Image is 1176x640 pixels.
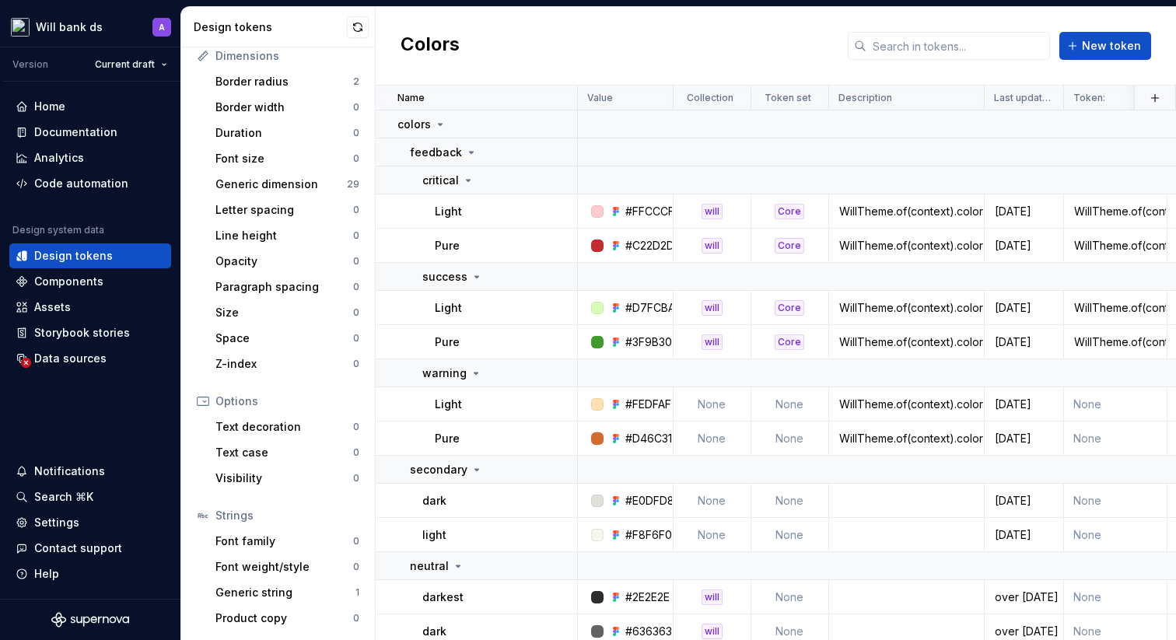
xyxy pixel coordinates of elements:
[985,334,1063,350] div: [DATE]
[209,414,366,439] a: Text decoration0
[1073,92,1105,104] p: Token:
[9,536,171,561] button: Contact support
[215,356,353,372] div: Z-index
[209,529,366,554] a: Font family0
[422,493,446,509] p: dark
[985,624,1063,639] div: over [DATE]
[397,117,431,132] p: colors
[353,358,359,370] div: 0
[9,243,171,268] a: Design tokens
[985,493,1063,509] div: [DATE]
[1065,300,1165,316] div: WillTheme.of(context).colors.feedback.successLight
[34,351,107,366] div: Data sources
[353,152,359,165] div: 0
[9,484,171,509] button: Search ⌘K
[435,300,462,316] p: Light
[674,518,751,552] td: None
[355,586,359,599] div: 1
[702,300,723,316] div: will
[1065,238,1165,254] div: WillTheme.of(context).colors.feedback.criticalPure
[209,121,366,145] a: Duration0
[1082,38,1141,54] span: New token
[353,612,359,624] div: 0
[751,580,829,614] td: None
[215,254,353,269] div: Opacity
[625,431,672,446] div: #D46C31
[9,561,171,586] button: Help
[12,58,48,71] div: Version
[34,515,79,530] div: Settings
[830,238,983,254] div: WillTheme.of(context).colors.feedback.criticalPure
[353,306,359,319] div: 0
[9,510,171,535] a: Settings
[625,493,674,509] div: #E0DFD8
[209,326,366,351] a: Space0
[985,397,1063,412] div: [DATE]
[1065,204,1165,219] div: WillTheme.of(context).colors.feedback.criticalLight
[1065,334,1165,350] div: WillTheme.of(context).colors.feedback.successPure
[215,202,353,218] div: Letter spacing
[194,19,347,35] div: Design tokens
[353,561,359,573] div: 0
[353,281,359,293] div: 0
[830,397,983,412] div: WillTheme.of(context).colors.feedback.warningLight
[830,204,983,219] div: WillTheme.of(context).colors.feedback.criticalLight
[9,295,171,320] a: Assets
[702,238,723,254] div: will
[353,204,359,216] div: 0
[34,176,128,191] div: Code automation
[1064,518,1167,552] td: None
[209,249,366,274] a: Opacity0
[775,204,804,219] div: Core
[9,320,171,345] a: Storybook stories
[702,624,723,639] div: will
[215,177,347,192] div: Generic dimension
[9,171,171,196] a: Code automation
[353,255,359,268] div: 0
[422,624,446,639] p: dark
[410,558,449,574] p: neutral
[3,10,177,44] button: Will bank dsA
[209,95,366,120] a: Border width0
[353,472,359,484] div: 0
[397,92,425,104] p: Name
[34,489,93,505] div: Search ⌘K
[34,540,122,556] div: Contact support
[34,325,130,341] div: Storybook stories
[215,533,353,549] div: Font family
[985,589,1063,605] div: over [DATE]
[215,125,353,141] div: Duration
[209,300,366,325] a: Size0
[9,145,171,170] a: Analytics
[353,101,359,114] div: 0
[985,238,1063,254] div: [DATE]
[422,365,467,381] p: warning
[353,75,359,88] div: 2
[209,146,366,171] a: Font size0
[209,466,366,491] a: Visibility0
[215,151,353,166] div: Font size
[36,19,103,35] div: Will bank ds
[9,120,171,145] a: Documentation
[34,248,113,264] div: Design tokens
[209,554,366,579] a: Font weight/style0
[215,508,359,523] div: Strings
[215,470,353,486] div: Visibility
[702,334,723,350] div: will
[830,300,983,316] div: WillTheme.of(context).colors.feedback.successLight
[625,397,671,412] div: #FEDFAF
[209,351,366,376] a: Z-index0
[51,612,129,628] svg: Supernova Logo
[674,421,751,456] td: None
[587,92,613,104] p: Value
[215,445,353,460] div: Text case
[12,224,104,236] div: Design system data
[9,346,171,371] a: Data sources
[838,92,892,104] p: Description
[625,624,672,639] div: #636363
[1059,32,1151,60] button: New token
[1064,580,1167,614] td: None
[209,580,366,605] a: Generic string1
[9,459,171,484] button: Notifications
